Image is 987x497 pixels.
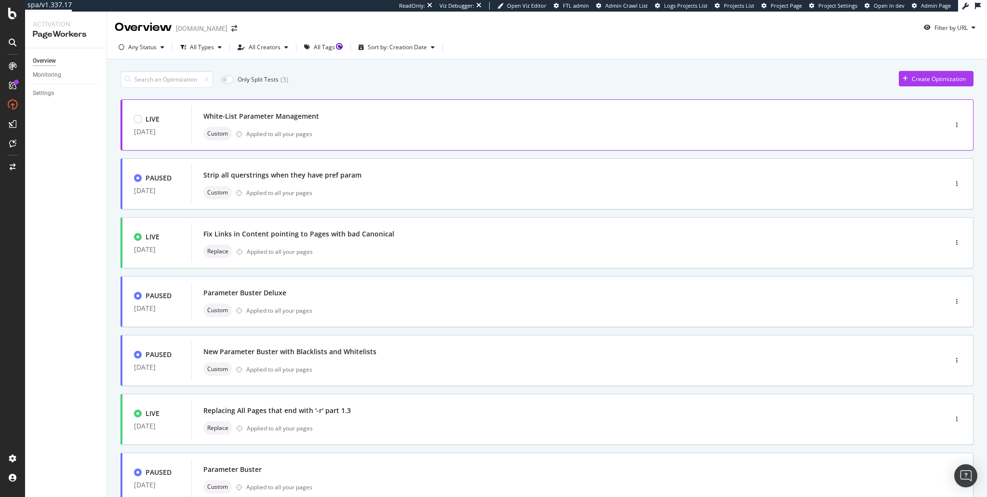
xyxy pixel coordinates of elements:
[497,2,547,10] a: Open Viz Editor
[247,248,313,256] div: Applied to all your pages
[146,468,172,477] div: PAUSED
[203,480,232,494] div: neutral label
[507,2,547,9] span: Open Viz Editor
[203,347,376,357] div: New Parameter Buster with Blacklists and Whitelists
[134,363,180,371] div: [DATE]
[912,2,951,10] a: Admin Page
[655,2,707,10] a: Logs Projects List
[207,131,228,137] span: Custom
[146,350,172,359] div: PAUSED
[176,40,226,55] button: All Types
[335,42,344,51] div: Tooltip anchor
[771,2,802,9] span: Project Page
[899,71,974,86] button: Create Optimization
[134,422,180,430] div: [DATE]
[146,409,160,418] div: LIVE
[715,2,754,10] a: Projects List
[355,40,439,55] button: Sort by: Creation Date
[176,24,227,33] div: [DOMAIN_NAME]
[554,2,589,10] a: FTL admin
[207,484,228,490] span: Custom
[238,75,279,83] div: Only Split Tests
[33,70,61,80] div: Monitoring
[134,246,180,253] div: [DATE]
[874,2,905,9] span: Open in dev
[921,2,951,9] span: Admin Page
[134,481,180,489] div: [DATE]
[203,111,319,121] div: White-List Parameter Management
[399,2,425,10] div: ReadOnly:
[247,424,313,432] div: Applied to all your pages
[954,464,977,487] div: Open Intercom Messenger
[146,173,172,183] div: PAUSED
[809,2,857,10] a: Project Settings
[231,25,237,32] div: arrow-right-arrow-left
[203,186,232,199] div: neutral label
[207,366,228,372] span: Custom
[865,2,905,10] a: Open in dev
[920,20,979,35] button: Filter by URL
[33,88,100,98] a: Settings
[280,75,288,84] div: ( 3 )
[203,127,232,140] div: neutral label
[203,245,232,258] div: neutral label
[207,307,228,313] span: Custom
[203,304,232,317] div: neutral label
[207,190,228,195] span: Custom
[134,304,180,312] div: [DATE]
[207,248,228,254] span: Replace
[203,229,394,239] div: Fix Links in Content pointing to Pages with bad Canonical
[203,362,232,376] div: neutral label
[115,19,172,36] div: Overview
[664,2,707,9] span: Logs Projects List
[563,2,589,9] span: FTL admin
[203,170,361,180] div: Strip all querstrings when they have pref param
[440,2,474,10] div: Viz Debugger:
[234,40,292,55] button: All Creators
[246,365,312,373] div: Applied to all your pages
[761,2,802,10] a: Project Page
[203,421,232,435] div: neutral label
[246,483,312,491] div: Applied to all your pages
[146,291,172,301] div: PAUSED
[120,71,213,88] input: Search an Optimization
[934,24,968,32] div: Filter by URL
[128,44,157,50] div: Any Status
[724,2,754,9] span: Projects List
[605,2,648,9] span: Admin Crawl List
[115,40,168,55] button: Any Status
[33,88,54,98] div: Settings
[146,114,160,124] div: LIVE
[249,44,280,50] div: All Creators
[33,56,56,66] div: Overview
[818,2,857,9] span: Project Settings
[246,189,312,197] div: Applied to all your pages
[203,288,286,298] div: Parameter Buster Deluxe
[33,29,99,40] div: PageWorkers
[207,425,228,431] span: Replace
[146,232,160,242] div: LIVE
[190,44,214,50] div: All Types
[203,465,262,474] div: Parameter Buster
[203,406,351,415] div: Replacing All Pages that end with '-r' part 1.3
[246,130,312,138] div: Applied to all your pages
[33,19,99,29] div: Activation
[596,2,648,10] a: Admin Crawl List
[134,128,180,136] div: [DATE]
[368,44,427,50] div: Sort by: Creation Date
[314,44,335,50] div: All Tags
[300,40,347,55] button: All Tags
[912,75,966,83] div: Create Optimization
[134,187,180,194] div: [DATE]
[246,306,312,315] div: Applied to all your pages
[33,70,100,80] a: Monitoring
[33,56,100,66] a: Overview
